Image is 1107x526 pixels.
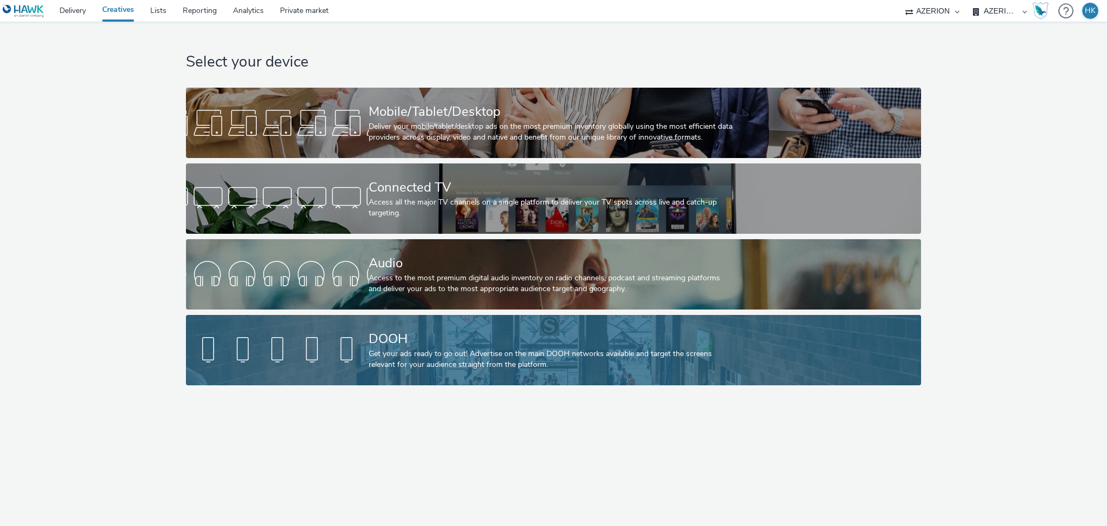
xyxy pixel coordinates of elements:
a: Mobile/Tablet/DesktopDeliver your mobile/tablet/desktop ads on the most premium inventory globall... [186,88,922,158]
div: Get your ads ready to go out! Advertise on the main DOOH networks available and target the screen... [369,349,734,371]
a: Connected TVAccess all the major TV channels on a single platform to deliver your TV spots across... [186,163,922,234]
div: Audio [369,254,734,273]
img: Hawk Academy [1032,2,1049,19]
div: Access to the most premium digital audio inventory on radio channels, podcast and streaming platf... [369,273,734,295]
a: Hawk Academy [1032,2,1053,19]
div: HK [1085,3,1096,19]
div: Deliver your mobile/tablet/desktop ads on the most premium inventory globally using the most effi... [369,121,734,143]
div: Access all the major TV channels on a single platform to deliver your TV spots across live and ca... [369,197,734,219]
div: DOOH [369,330,734,349]
div: Mobile/Tablet/Desktop [369,102,734,121]
a: DOOHGet your ads ready to go out! Advertise on the main DOOH networks available and target the sc... [186,315,922,385]
a: AudioAccess to the most premium digital audio inventory on radio channels, podcast and streaming ... [186,239,922,310]
div: Connected TV [369,178,734,197]
h1: Select your device [186,52,922,73]
img: undefined Logo [3,4,44,18]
